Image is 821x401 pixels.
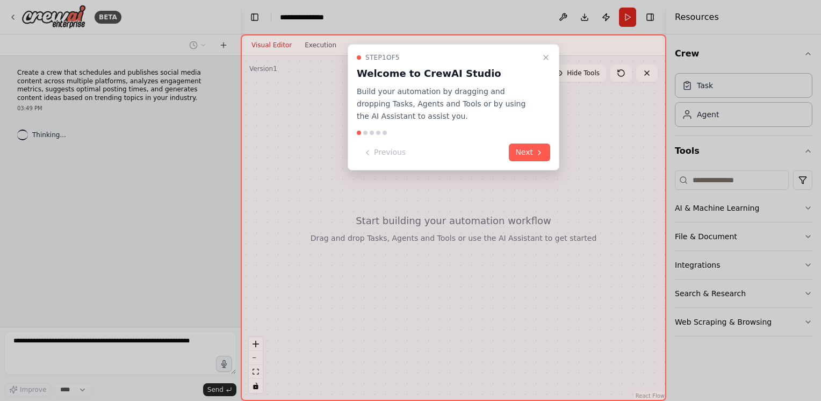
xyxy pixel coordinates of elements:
button: Close walkthrough [539,51,552,64]
h3: Welcome to CrewAI Studio [357,66,537,81]
button: Previous [357,144,412,161]
span: Step 1 of 5 [365,53,400,62]
button: Next [509,144,550,161]
p: Build your automation by dragging and dropping Tasks, Agents and Tools or by using the AI Assista... [357,85,537,122]
button: Hide left sidebar [247,10,262,25]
